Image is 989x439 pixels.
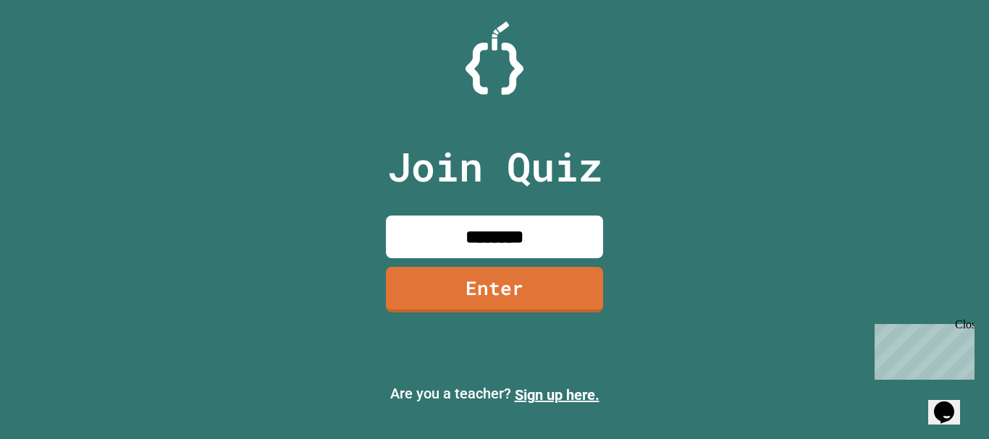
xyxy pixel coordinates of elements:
[466,22,523,95] img: Logo.svg
[928,381,975,425] iframe: chat widget
[387,137,602,197] p: Join Quiz
[6,6,100,92] div: Chat with us now!Close
[12,383,977,406] p: Are you a teacher?
[386,267,603,312] a: Enter
[515,386,599,404] a: Sign up here.
[869,318,975,380] iframe: chat widget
